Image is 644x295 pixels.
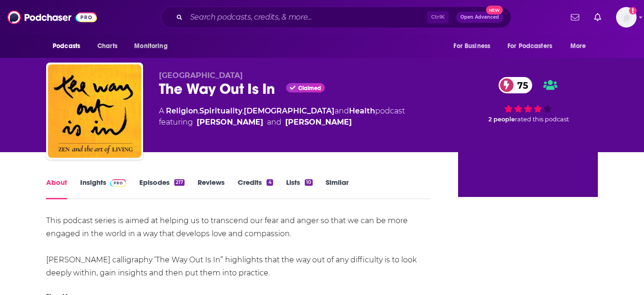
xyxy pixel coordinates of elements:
a: Similar [326,178,349,199]
span: rated this podcast [515,116,569,123]
a: About [46,178,67,199]
img: Podchaser Pro [110,179,126,187]
a: 75 [499,77,533,93]
span: More [570,40,586,53]
span: Open Advanced [460,15,499,20]
div: 10 [305,179,313,186]
a: Show notifications dropdown [590,9,605,25]
button: Open AdvancedNew [456,12,503,23]
img: The Way Out Is In [48,64,141,158]
img: User Profile [616,7,637,28]
span: For Podcasters [507,40,552,53]
button: Show profile menu [616,7,637,28]
span: Charts [97,40,117,53]
span: featuring [159,117,405,128]
button: open menu [128,37,179,55]
div: A podcast [159,105,405,128]
span: , [242,106,244,115]
div: 217 [174,179,185,186]
span: Claimed [298,86,321,91]
div: Search podcasts, credits, & more... [161,7,511,28]
span: New [486,6,503,14]
span: and [267,117,281,128]
a: Spirituality [199,106,242,115]
span: Ctrl K [427,11,449,23]
span: 2 people [488,116,515,123]
div: 4 [267,179,273,186]
a: Show notifications dropdown [567,9,583,25]
button: open menu [501,37,566,55]
span: and [335,106,349,115]
a: InsightsPodchaser Pro [80,178,126,199]
a: Episodes217 [139,178,185,199]
a: Religion [166,106,198,115]
a: Charts [91,37,123,55]
span: Podcasts [53,40,80,53]
svg: Add a profile image [629,7,637,14]
div: 75 2 peoplerated this podcast [458,71,598,129]
a: Health [349,106,375,115]
span: [GEOGRAPHIC_DATA] [159,71,243,80]
span: , [198,106,199,115]
a: Phap Huu [197,117,263,128]
a: Credits4 [238,178,273,199]
button: open menu [564,37,598,55]
button: open menu [447,37,502,55]
input: Search podcasts, credits, & more... [186,10,427,25]
span: Monitoring [134,40,167,53]
img: Podchaser - Follow, Share and Rate Podcasts [7,8,97,26]
span: For Business [453,40,490,53]
a: Lists10 [286,178,313,199]
a: Reviews [198,178,225,199]
a: Jo Confino [285,117,352,128]
button: open menu [46,37,92,55]
span: Logged in as scottb4744 [616,7,637,28]
a: [DEMOGRAPHIC_DATA] [244,106,335,115]
span: 75 [508,77,533,93]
